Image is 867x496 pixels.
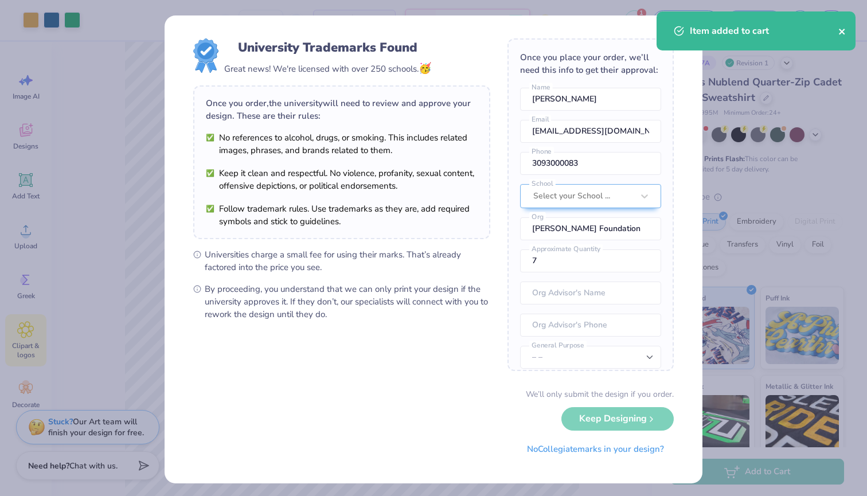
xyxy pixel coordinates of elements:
input: Org Advisor's Name [520,282,661,304]
input: Email [520,120,661,143]
button: close [838,24,846,38]
div: Great news! We're licensed with over 250 schools. [224,61,431,76]
input: Org Advisor's Phone [520,314,661,337]
li: No references to alcohol, drugs, or smoking. This includes related images, phrases, and brands re... [206,131,478,157]
span: 🥳 [419,61,431,75]
span: Universities charge a small fee for using their marks. That’s already factored into the price you... [205,248,490,274]
li: Keep it clean and respectful. No violence, profanity, sexual content, offensive depictions, or po... [206,167,478,192]
img: License badge [193,38,218,73]
button: NoCollegiatemarks in your design? [517,438,674,461]
div: Once you place your order, we’ll need this info to get their approval: [520,51,661,76]
input: Approximate Quantity [520,249,661,272]
input: Name [520,88,661,111]
div: University Trademarks Found [238,38,417,57]
li: Follow trademark rules. Use trademarks as they are, add required symbols and stick to guidelines. [206,202,478,228]
span: By proceeding, you understand that we can only print your design if the university approves it. I... [205,283,490,321]
div: Item added to cart [690,24,838,38]
div: Once you order, the university will need to review and approve your design. These are their rules: [206,97,478,122]
input: Org [520,217,661,240]
input: Phone [520,152,661,175]
div: We’ll only submit the design if you order. [526,388,674,400]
